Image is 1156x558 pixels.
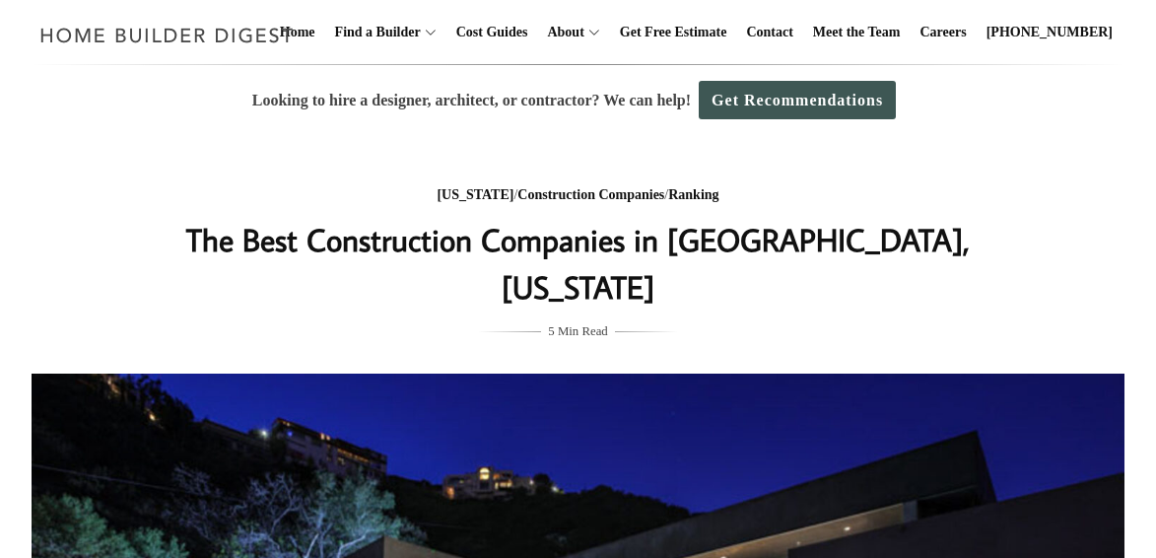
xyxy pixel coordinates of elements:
[913,1,975,64] a: Careers
[517,187,664,202] a: Construction Companies
[805,1,909,64] a: Meet the Team
[32,16,303,54] img: Home Builder Digest
[185,216,972,311] h1: The Best Construction Companies in [GEOGRAPHIC_DATA], [US_STATE]
[539,1,583,64] a: About
[437,187,513,202] a: [US_STATE]
[612,1,735,64] a: Get Free Estimate
[979,1,1121,64] a: [PHONE_NUMBER]
[699,81,896,119] a: Get Recommendations
[327,1,421,64] a: Find a Builder
[185,183,972,208] div: / /
[272,1,323,64] a: Home
[738,1,800,64] a: Contact
[448,1,536,64] a: Cost Guides
[548,320,607,342] span: 5 Min Read
[668,187,718,202] a: Ranking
